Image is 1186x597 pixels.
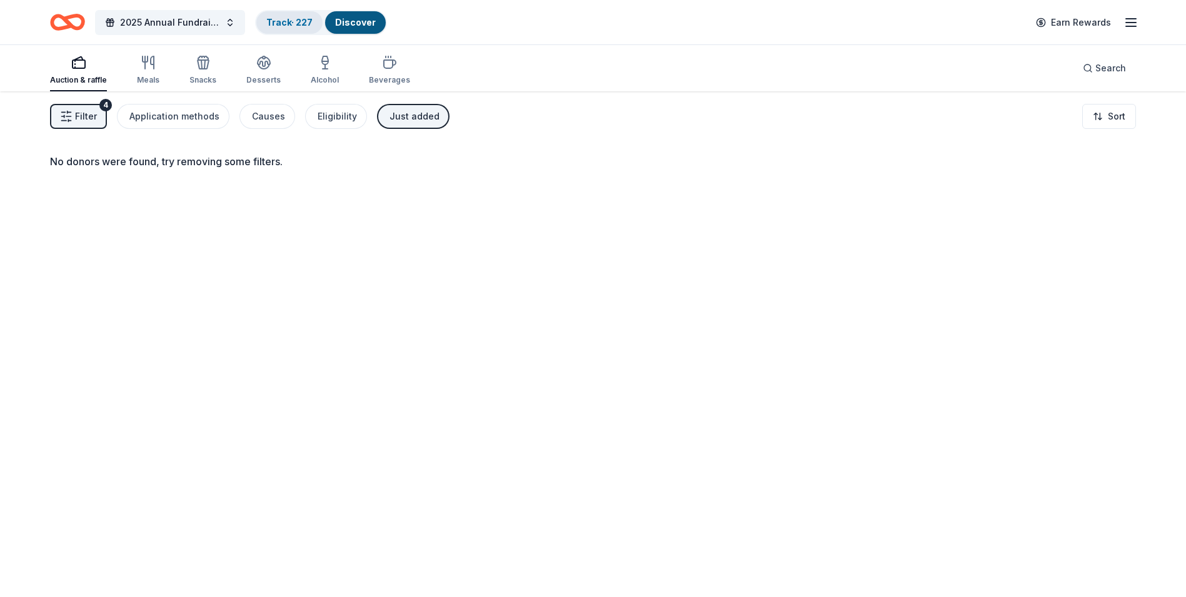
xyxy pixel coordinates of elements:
[137,50,159,91] button: Meals
[99,99,112,111] div: 4
[377,104,450,129] button: Just added
[117,104,229,129] button: Application methods
[50,8,85,37] a: Home
[129,109,219,124] div: Application methods
[95,10,245,35] button: 2025 Annual Fundraising Gala
[1108,109,1125,124] span: Sort
[75,109,97,124] span: Filter
[1028,11,1118,34] a: Earn Rewards
[137,75,159,85] div: Meals
[318,109,357,124] div: Eligibility
[1082,104,1136,129] button: Sort
[239,104,295,129] button: Causes
[50,154,1136,169] div: No donors were found, try removing some filters.
[252,109,285,124] div: Causes
[189,50,216,91] button: Snacks
[120,15,220,30] span: 2025 Annual Fundraising Gala
[369,75,410,85] div: Beverages
[50,50,107,91] button: Auction & raffle
[246,50,281,91] button: Desserts
[311,50,339,91] button: Alcohol
[50,104,107,129] button: Filter4
[255,10,387,35] button: Track· 227Discover
[50,75,107,85] div: Auction & raffle
[335,17,376,28] a: Discover
[389,109,440,124] div: Just added
[311,75,339,85] div: Alcohol
[1095,61,1126,76] span: Search
[266,17,313,28] a: Track· 227
[189,75,216,85] div: Snacks
[1073,56,1136,81] button: Search
[246,75,281,85] div: Desserts
[305,104,367,129] button: Eligibility
[369,50,410,91] button: Beverages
